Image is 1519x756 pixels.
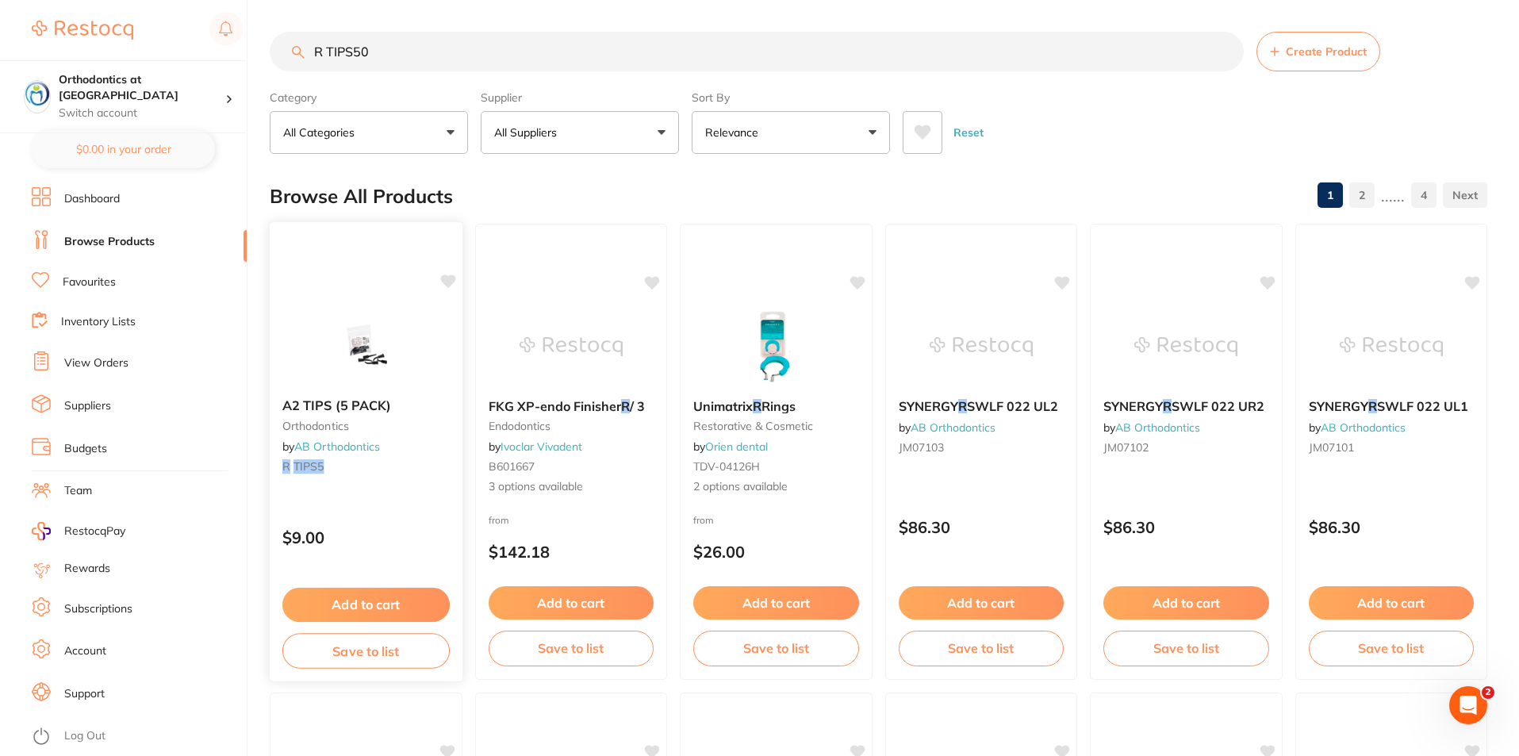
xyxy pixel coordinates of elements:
[489,459,535,474] span: B601667
[1103,586,1269,620] button: Add to cart
[25,81,50,106] img: Orthodontics at Penrith
[282,398,450,413] b: A2 TIPS (5 PACK)
[1103,398,1163,414] span: SYNERGY
[59,106,225,121] p: Switch account
[1256,32,1380,71] button: Create Product
[724,307,827,386] img: Unimatrix R Rings
[501,439,582,454] a: Ivoclar Vivadent
[489,479,654,495] span: 3 options available
[693,398,753,414] span: Unimatrix
[489,631,654,666] button: Save to list
[293,459,324,474] em: TIPS5
[64,686,105,702] a: Support
[64,524,125,539] span: RestocqPay
[930,307,1033,386] img: SYNERGY R SWLF 022 UL2
[899,399,1064,413] b: SYNERGY R SWLF 022 UL2
[32,522,125,540] a: RestocqPay
[64,191,120,207] a: Dashboard
[1309,420,1406,435] span: by
[282,420,450,432] small: orthodontics
[64,441,107,457] a: Budgets
[282,397,391,413] span: A2 TIPS (5 PACK)
[63,274,116,290] a: Favourites
[899,518,1064,536] p: $86.30
[1103,399,1269,413] b: SYNERGY R SWLF 022 UR2
[64,728,105,744] a: Log Out
[630,398,645,414] span: / 3
[1377,398,1468,414] span: SWLF 022 UL1
[283,125,361,140] p: All Categories
[1349,179,1375,211] a: 2
[693,479,859,495] span: 2 options available
[693,439,768,454] span: by
[520,307,623,386] img: FKG XP-endo Finisher R / 3
[489,543,654,561] p: $142.18
[489,399,654,413] b: FKG XP-endo Finisher R / 3
[59,72,225,103] h4: Orthodontics at Penrith
[32,724,242,750] button: Log Out
[64,561,110,577] a: Rewards
[64,355,129,371] a: View Orders
[1340,307,1443,386] img: SYNERGY R SWLF 022 UL1
[32,12,133,48] a: Restocq Logo
[1482,686,1494,699] span: 2
[693,459,760,474] span: TDV-04126H
[270,90,468,105] label: Category
[967,398,1058,414] span: SWLF 022 UL2
[1172,398,1264,414] span: SWLF 022 UR2
[64,643,106,659] a: Account
[32,522,51,540] img: RestocqPay
[1103,420,1200,435] span: by
[61,314,136,330] a: Inventory Lists
[692,111,890,154] button: Relevance
[1411,179,1437,211] a: 4
[1318,179,1343,211] a: 1
[899,631,1064,666] button: Save to list
[314,305,418,386] img: A2 TIPS (5 PACK)
[949,111,988,154] button: Reset
[489,514,509,526] span: from
[911,420,995,435] a: AB Orthodontics
[761,398,796,414] span: Rings
[1286,45,1367,58] span: Create Product
[489,439,582,454] span: by
[64,234,155,250] a: Browse Products
[494,125,563,140] p: All Suppliers
[693,543,859,561] p: $26.00
[899,420,995,435] span: by
[282,459,290,474] em: R
[1103,440,1149,455] span: JM07102
[1309,518,1475,536] p: $86.30
[1103,631,1269,666] button: Save to list
[270,111,468,154] button: All Categories
[1103,518,1269,536] p: $86.30
[282,528,450,547] p: $9.00
[899,586,1064,620] button: Add to cart
[64,601,132,617] a: Subscriptions
[692,90,890,105] label: Sort By
[753,398,761,414] em: R
[1321,420,1406,435] a: AB Orthodontics
[693,399,859,413] b: Unimatrix R Rings
[489,420,654,432] small: endodontics
[1309,399,1475,413] b: SYNERGY R SWLF 022 UL1
[899,398,958,414] span: SYNERGY
[1309,440,1354,455] span: JM07101
[1449,686,1487,724] iframe: Intercom live chat
[693,586,859,620] button: Add to cart
[621,398,630,414] em: R
[1163,398,1172,414] em: R
[282,633,450,669] button: Save to list
[32,21,133,40] img: Restocq Logo
[294,439,380,454] a: AB Orthodontics
[1309,631,1475,666] button: Save to list
[282,439,380,454] span: by
[481,111,679,154] button: All Suppliers
[489,398,621,414] span: FKG XP-endo Finisher
[1368,398,1377,414] em: R
[32,130,215,168] button: $0.00 in your order
[64,398,111,414] a: Suppliers
[489,586,654,620] button: Add to cart
[270,186,453,208] h2: Browse All Products
[64,483,92,499] a: Team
